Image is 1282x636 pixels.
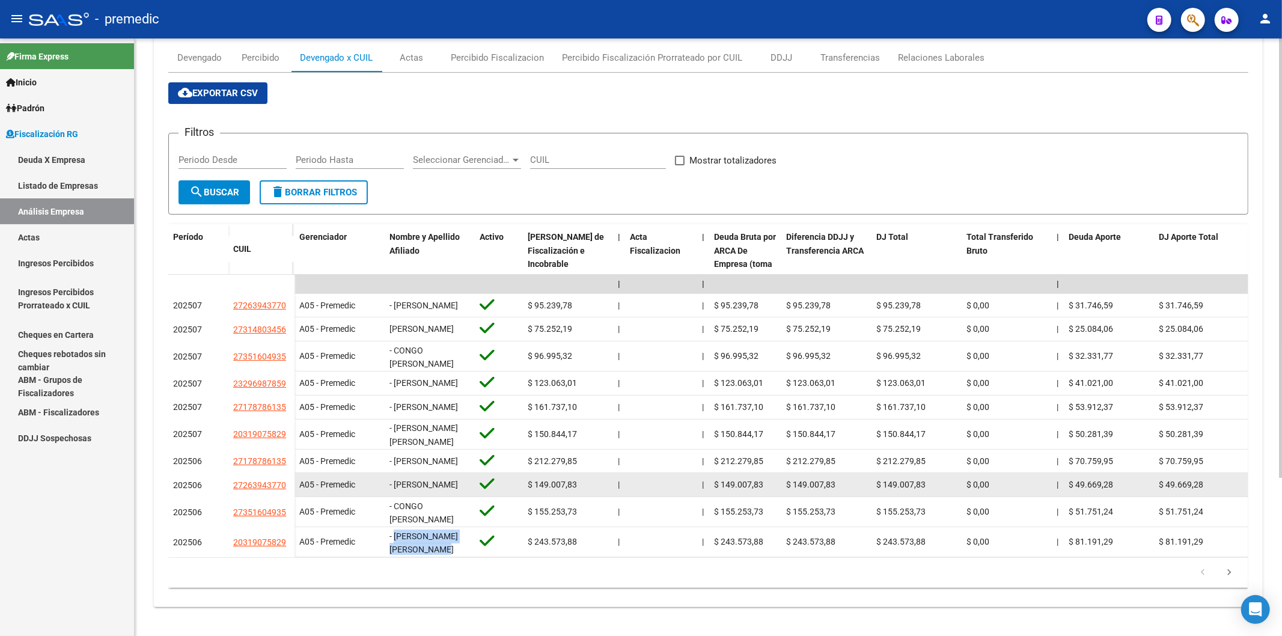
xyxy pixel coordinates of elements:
div: Relaciones Laborales [898,51,984,64]
datatable-header-cell: Deuda Bruta por ARCA De Empresa (toma en cuenta todos los afiliados) [709,224,781,305]
span: - premedic [95,6,159,32]
span: Deuda Aporte [1069,232,1121,242]
span: | [702,429,704,439]
span: | [702,232,704,242]
span: 20319075829 [233,429,286,439]
span: Seleccionar Gerenciador [413,154,510,165]
span: | [618,456,620,466]
span: 202507 [173,429,202,439]
span: $ 0,00 [966,351,989,361]
span: $ 0,00 [966,429,989,439]
span: $ 32.331,77 [1069,351,1113,361]
span: Borrar Filtros [270,187,357,198]
span: [PERSON_NAME] [389,324,454,334]
span: $ 95.239,78 [876,301,921,310]
span: Buscar [189,187,239,198]
datatable-header-cell: Período [168,224,228,275]
span: $ 0,00 [966,402,989,412]
span: $ 155.253,73 [528,507,577,516]
span: - [PERSON_NAME] [389,301,458,310]
span: 27263943770 [233,480,286,490]
div: Devengado x CUIL [300,51,373,64]
span: | [618,232,620,242]
span: | [618,301,620,310]
span: | [702,480,704,489]
span: $ 212.279,85 [876,456,926,466]
span: - CONGO [PERSON_NAME] [389,501,454,525]
span: | [702,279,704,289]
span: $ 31.746,59 [1069,301,1113,310]
span: $ 41.021,00 [1159,378,1203,388]
span: Padrón [6,102,44,115]
span: $ 150.844,17 [528,429,577,439]
span: | [702,456,704,466]
mat-icon: person [1258,11,1272,26]
div: Percibido Fiscalizacion [451,51,544,64]
div: DDJJ [771,51,792,64]
span: $ 149.007,83 [714,480,763,489]
span: $ 155.253,73 [876,507,926,516]
span: $ 0,00 [966,507,989,516]
span: [PERSON_NAME] de Fiscalización e Incobrable [528,232,604,269]
datatable-header-cell: Nombre y Apellido Afiliado [385,224,475,305]
span: Mostrar totalizadores [689,153,777,168]
span: $ 95.239,78 [714,301,759,310]
div: Percibido Fiscalización Prorrateado por CUIL [562,51,742,64]
span: A05 - Premedic [299,429,355,439]
span: $ 32.331,77 [1159,351,1203,361]
span: | [618,507,620,516]
span: | [618,279,620,289]
span: $ 0,00 [966,378,989,388]
span: 202507 [173,301,202,310]
span: $ 50.281,39 [1159,429,1203,439]
span: $ 95.239,78 [786,301,831,310]
span: $ 150.844,17 [876,429,926,439]
span: A05 - Premedic [299,301,355,310]
span: $ 70.759,95 [1159,456,1203,466]
button: Buscar [179,180,250,204]
span: | [618,324,620,334]
datatable-header-cell: Total Transferido Bruto [962,224,1052,305]
span: $ 0,00 [966,324,989,334]
span: $ 96.995,32 [786,351,831,361]
span: A05 - Premedic [299,378,355,388]
span: 202507 [173,379,202,388]
datatable-header-cell: Deuda Aporte [1064,224,1154,305]
datatable-header-cell: | [613,224,625,305]
span: $ 161.737,10 [714,402,763,412]
span: 202507 [173,352,202,361]
span: | [1057,429,1058,439]
span: | [702,507,704,516]
datatable-header-cell: DJ Aporte Total [1154,224,1244,305]
span: Acta Fiscalizacion [630,232,680,255]
button: Borrar Filtros [260,180,368,204]
span: $ 96.995,32 [714,351,759,361]
span: | [618,429,620,439]
span: | [1057,537,1058,546]
button: Exportar CSV [168,82,267,104]
span: | [1057,378,1058,388]
span: $ 161.737,10 [876,402,926,412]
span: - [PERSON_NAME] [389,480,458,489]
h3: Filtros [179,124,220,141]
span: $ 161.737,10 [786,402,835,412]
span: 202506 [173,537,202,547]
span: $ 53.912,37 [1069,402,1113,412]
span: Gerenciador [299,232,347,242]
datatable-header-cell: Diferencia DDJJ y Transferencia ARCA [781,224,871,305]
span: | [1057,402,1058,412]
span: $ 0,00 [966,480,989,489]
span: | [702,324,704,334]
span: | [1057,279,1059,289]
span: | [702,351,704,361]
span: 27178786135 [233,456,286,466]
span: - CONGO [PERSON_NAME] [389,346,454,369]
span: Período [173,232,203,242]
span: Fiscalización RG [6,127,78,141]
span: $ 123.063,01 [714,378,763,388]
span: | [1057,507,1058,516]
span: | [702,301,704,310]
span: Diferencia DDJJ y Transferencia ARCA [786,232,864,255]
span: - [PERSON_NAME] [389,378,458,388]
span: Exportar CSV [178,88,258,99]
